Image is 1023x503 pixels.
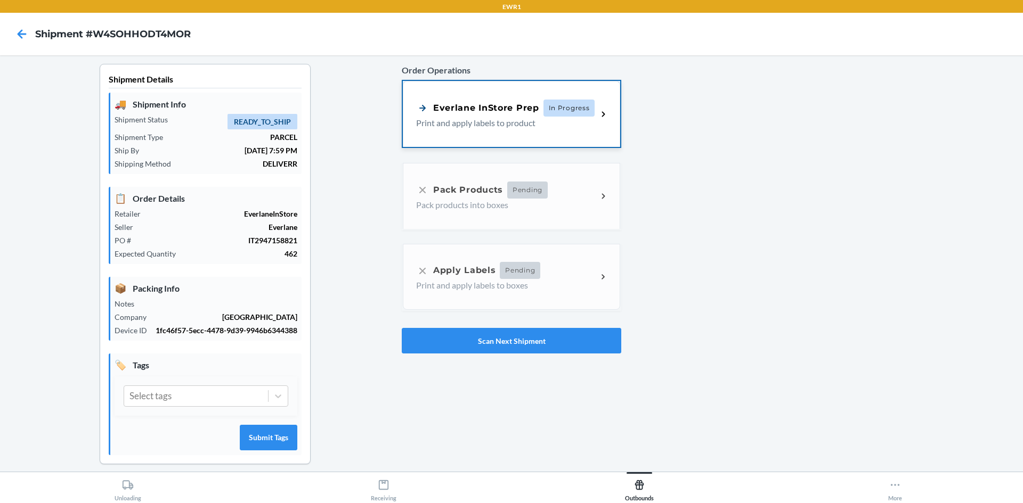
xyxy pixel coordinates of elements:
[35,27,191,41] h4: Shipment #W4SOHHODT4MOR
[115,145,148,156] p: Ship By
[115,191,126,205] span: 📋
[543,100,595,117] span: In Progress
[767,472,1023,501] button: More
[402,64,621,77] p: Order Operations
[115,298,143,309] p: Notes
[511,472,767,501] button: Outbounds
[402,328,621,353] button: Scan Next Shipment
[888,475,902,501] div: More
[115,114,176,125] p: Shipment Status
[402,80,621,148] a: Everlane InStore PrepIn ProgressPrint and apply labels to product
[115,131,172,143] p: Shipment Type
[155,311,297,323] p: [GEOGRAPHIC_DATA]
[115,281,297,295] p: Packing Info
[416,117,589,129] p: Print and apply labels to product
[240,425,297,450] button: Submit Tags
[115,221,142,233] p: Seller
[115,248,184,259] p: Expected Quantity
[129,389,172,403] div: Select tags
[115,158,180,169] p: Shipping Method
[115,475,141,501] div: Unloading
[115,325,156,336] p: Device ID
[142,221,297,233] p: Everlane
[115,235,140,246] p: PO #
[156,325,297,336] p: 1fc46f57-5ecc-4478-9d39-9946b6344388
[172,131,297,143] p: PARCEL
[140,235,297,246] p: IT2947158821
[115,191,297,205] p: Order Details
[149,208,297,219] p: EverlaneInStore
[115,208,149,219] p: Retailer
[109,73,302,88] p: Shipment Details
[115,358,297,372] p: Tags
[148,145,297,156] p: [DATE] 7:59 PM
[228,114,297,129] span: READY_TO_SHIP
[184,248,297,259] p: 462
[115,97,126,111] span: 🚚
[115,281,126,295] span: 📦
[416,101,539,114] div: Everlane InStore Prep
[371,475,396,501] div: Receiving
[256,472,511,501] button: Receiving
[115,311,155,323] p: Company
[180,158,297,169] p: DELIVERR
[115,97,297,111] p: Shipment Info
[115,358,126,372] span: 🏷️
[625,475,654,501] div: Outbounds
[502,2,521,12] p: EWR1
